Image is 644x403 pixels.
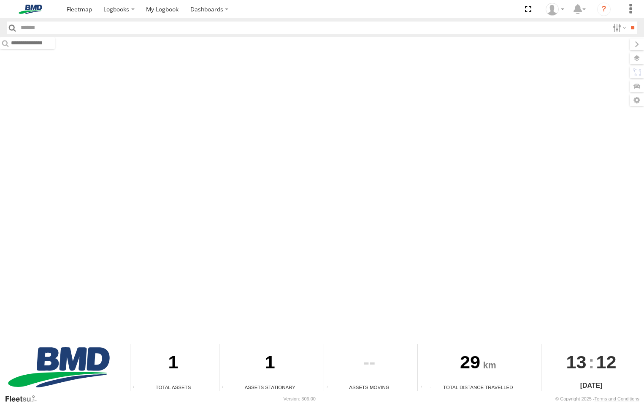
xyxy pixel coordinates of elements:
[284,396,316,401] div: Version: 306.00
[219,384,320,391] div: Assets Stationary
[130,344,216,384] div: 1
[8,5,52,14] img: bmd-logo.svg
[555,396,639,401] div: © Copyright 2025 -
[541,381,641,391] div: [DATE]
[541,344,641,380] div: :
[609,22,628,34] label: Search Filter Options
[418,384,430,391] div: Total distance travelled by all assets within specified date range and applied filters
[4,347,114,387] img: BMD
[543,3,567,16] div: Tahla Moses
[130,384,143,391] div: Total number of Enabled Assets
[324,384,415,391] div: Assets Moving
[595,396,639,401] a: Terms and Conditions
[219,344,320,384] div: 1
[5,395,43,403] a: Visit our Website
[418,384,538,391] div: Total Distance Travelled
[130,384,216,391] div: Total Assets
[596,344,617,380] span: 12
[418,344,538,384] div: 29
[630,94,644,106] label: Map Settings
[324,384,337,391] div: Total number of assets current in transit.
[597,3,611,16] i: ?
[566,344,587,380] span: 13
[219,384,232,391] div: Total number of assets current stationary.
